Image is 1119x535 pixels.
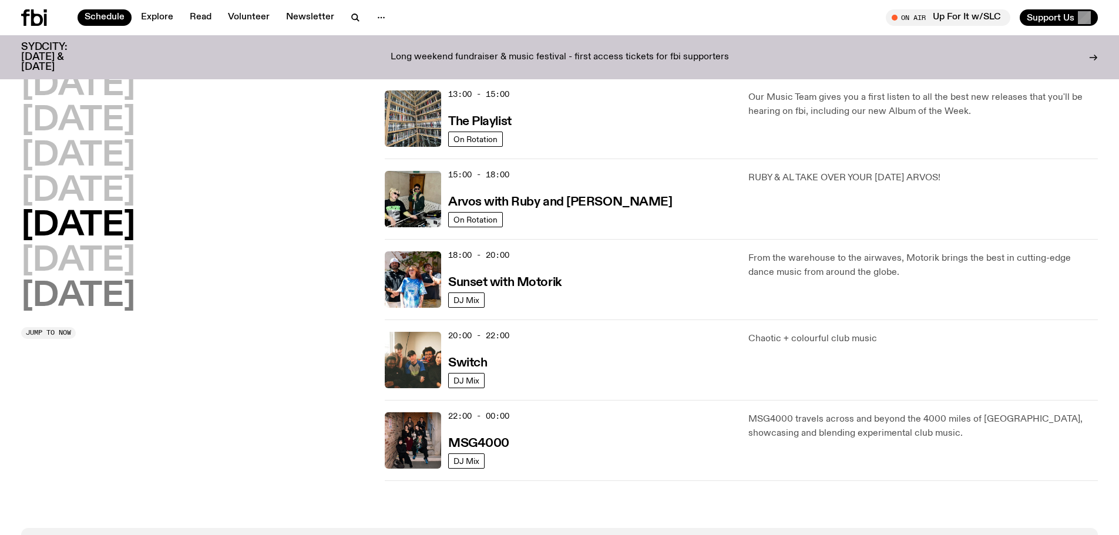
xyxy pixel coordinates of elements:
a: On Rotation [448,132,503,147]
img: A warm film photo of the switch team sitting close together. from left to right: Cedar, Lau, Sand... [385,332,441,388]
a: Newsletter [279,9,341,26]
span: 15:00 - 18:00 [448,169,509,180]
span: DJ Mix [453,456,479,465]
span: Jump to now [26,329,71,336]
h3: Switch [448,357,487,369]
p: Long weekend fundraiser & music festival - first access tickets for fbi supporters [391,52,729,63]
p: MSG4000 travels across and beyond the 4000 miles of [GEOGRAPHIC_DATA], showcasing and blending ex... [748,412,1098,440]
a: MSG4000 [448,435,509,450]
p: Chaotic + colourful club music [748,332,1098,346]
button: [DATE] [21,69,135,102]
a: The Playlist [448,113,512,128]
p: RUBY & AL TAKE OVER YOUR [DATE] ARVOS! [748,171,1098,185]
h3: MSG4000 [448,438,509,450]
a: Sunset with Motorik [448,274,562,289]
button: [DATE] [21,280,135,313]
button: [DATE] [21,105,135,137]
a: Arvos with Ruby and [PERSON_NAME] [448,194,672,208]
p: Our Music Team gives you a first listen to all the best new releases that you'll be hearing on fb... [748,90,1098,119]
p: From the warehouse to the airwaves, Motorik brings the best in cutting-edge dance music from arou... [748,251,1098,280]
button: [DATE] [21,245,135,278]
a: Volunteer [221,9,277,26]
button: [DATE] [21,210,135,243]
img: Ruby wears a Collarbones t shirt and pretends to play the DJ decks, Al sings into a pringles can.... [385,171,441,227]
a: Switch [448,355,487,369]
img: A corner shot of the fbi music library [385,90,441,147]
a: Schedule [78,9,132,26]
span: On Rotation [453,134,498,143]
span: 18:00 - 20:00 [448,250,509,261]
span: 13:00 - 15:00 [448,89,509,100]
button: Support Us [1020,9,1098,26]
button: [DATE] [21,175,135,208]
span: Support Us [1027,12,1074,23]
span: 22:00 - 00:00 [448,410,509,422]
button: Jump to now [21,327,76,339]
a: Explore [134,9,180,26]
h3: Arvos with Ruby and [PERSON_NAME] [448,196,672,208]
h3: The Playlist [448,116,512,128]
h3: SYDCITY: [DATE] & [DATE] [21,42,96,72]
a: DJ Mix [448,453,485,469]
a: DJ Mix [448,373,485,388]
button: [DATE] [21,140,135,173]
img: Andrew, Reenie, and Pat stand in a row, smiling at the camera, in dappled light with a vine leafe... [385,251,441,308]
a: Read [183,9,219,26]
span: 20:00 - 22:00 [448,330,509,341]
span: On Rotation [453,215,498,224]
h3: Sunset with Motorik [448,277,562,289]
span: DJ Mix [453,376,479,385]
span: DJ Mix [453,295,479,304]
button: On AirUp For It w/SLC [886,9,1010,26]
a: On Rotation [448,212,503,227]
a: DJ Mix [448,292,485,308]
